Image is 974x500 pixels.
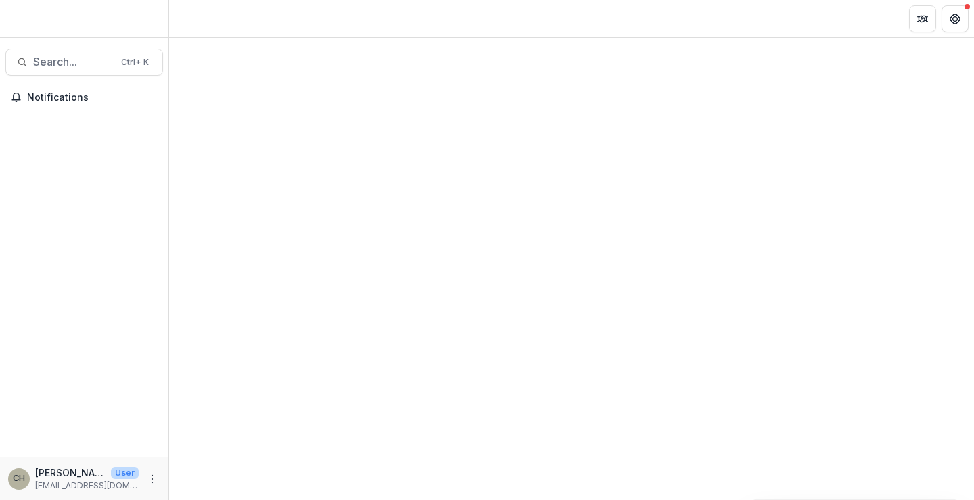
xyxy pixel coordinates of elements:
span: Search... [33,55,113,68]
button: Search... [5,49,163,76]
button: Partners [909,5,936,32]
div: Ctrl + K [118,55,152,70]
p: [EMAIL_ADDRESS][DOMAIN_NAME] [35,480,139,492]
button: More [144,471,160,487]
div: Carli Herz [13,474,25,483]
span: Notifications [27,92,158,104]
p: User [111,467,139,479]
p: [PERSON_NAME] [35,465,106,480]
button: Get Help [942,5,969,32]
nav: breadcrumb [175,9,232,28]
button: Notifications [5,87,163,108]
